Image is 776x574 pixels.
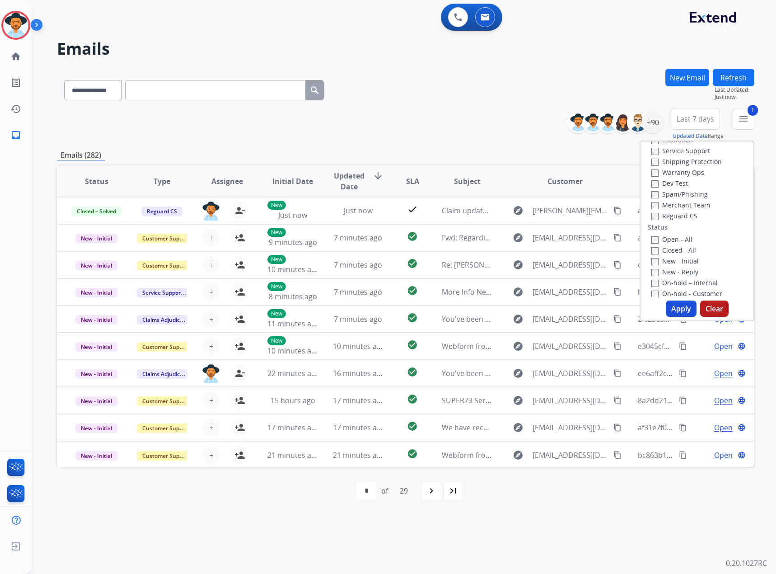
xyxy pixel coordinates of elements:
mat-icon: language [738,342,746,350]
span: Claims Adjudication [137,369,199,379]
span: [EMAIL_ADDRESS][DOMAIN_NAME] [533,395,609,406]
span: 10 minutes ago [267,346,320,356]
mat-icon: navigate_next [426,485,437,496]
span: New - Initial [75,342,117,352]
span: Open [714,450,733,461]
img: agent-avatar [202,202,220,221]
input: Shipping Protection [651,159,659,166]
span: Customer Support [137,234,196,243]
span: [EMAIL_ADDRESS][DOMAIN_NAME] [533,287,609,297]
span: 17 minutes ago [267,423,320,433]
span: 15 hours ago [271,395,315,405]
mat-icon: content_copy [613,315,622,323]
mat-icon: content_copy [613,369,622,377]
span: + [209,314,213,325]
button: Apply [666,301,697,317]
mat-icon: content_copy [613,207,622,215]
span: Customer Support [137,342,196,352]
input: Service Support [651,148,659,155]
input: New - Reply [651,269,659,276]
span: 7 minutes ago [334,314,382,324]
span: SUPER73 Service Center - [PERSON_NAME] R Adv SE Crash/Accidental Repairs [442,395,703,405]
mat-icon: person_add [234,314,245,325]
label: Escalation [651,136,693,144]
mat-icon: check_circle [407,394,418,405]
p: 0.20.1027RC [726,558,767,569]
span: 22 minutes ago [267,368,320,378]
span: Customer Support [137,451,196,461]
button: New Email [665,69,709,86]
input: Dev Test [651,180,659,188]
span: Re: [PERSON_NAME] claim [442,260,530,270]
span: 11 minutes ago [267,319,320,329]
span: Customer Support [137,423,196,433]
mat-icon: explore [513,395,524,406]
span: cee8f0e7-3955-43ac-8033-42ffdaec52ed [638,260,771,270]
span: Last Updated: [715,86,754,94]
button: Refresh [713,69,754,86]
mat-icon: check_circle [407,312,418,323]
span: SLA [406,176,419,187]
button: + [202,256,220,274]
span: 21 minutes ago [267,450,320,460]
span: Conversation ID [638,170,688,192]
span: [EMAIL_ADDRESS][DOMAIN_NAME] [533,232,609,243]
span: ee6aff2c-c7c0-404d-b84f-ddea6f3a6819 [638,368,771,378]
mat-icon: language [738,396,746,405]
mat-icon: check_circle [407,339,418,350]
mat-icon: person_remove [234,368,245,379]
mat-icon: explore [513,259,524,270]
label: Status [648,223,668,232]
mat-icon: person_add [234,287,245,297]
span: 10 minutes ago [267,264,320,274]
p: New [267,255,286,264]
button: + [202,283,220,301]
mat-icon: check [407,204,418,215]
span: Reguard CS [141,207,182,216]
p: New [267,309,286,318]
span: 7 minutes ago [334,233,382,243]
span: Open [714,341,733,352]
span: New - Initial [75,234,117,243]
label: Merchant Team [651,201,710,209]
mat-icon: last_page [448,485,458,496]
p: New [267,336,286,345]
span: New - Initial [75,451,117,461]
mat-icon: language [738,423,746,432]
button: + [202,391,220,409]
span: aafb17a4-5f9e-4f8f-86c0-56d587c53477 [638,233,770,243]
mat-icon: content_copy [679,396,687,405]
span: Assignee [211,176,243,187]
span: + [209,287,213,297]
span: Claim update: Replacement processing [442,206,575,216]
span: Open [714,395,733,406]
span: 8 minutes ago [269,292,317,301]
span: + [209,450,213,461]
mat-icon: content_copy [613,423,622,432]
button: + [202,310,220,328]
span: More Info Needed: b749419e-016f-41eb-aa10-24177e4b1a60 - [PERSON_NAME] [442,287,707,297]
span: Just now [344,206,373,216]
span: New - Initial [75,396,117,406]
input: Closed - All [651,247,659,254]
p: New [267,282,286,291]
span: 9 minutes ago [269,237,317,247]
span: New - Initial [75,369,117,379]
span: Updated Date [333,170,365,192]
label: Open - All [651,235,692,244]
span: Customer Support [137,261,196,270]
label: On-hold - Customer [651,289,722,298]
label: Shipping Protection [651,157,722,166]
mat-icon: check_circle [407,367,418,377]
span: ae521f3c-78f8-4f28-90ac-1468c7b70705 [638,206,771,216]
mat-icon: person_add [234,232,245,243]
button: + [202,419,220,437]
label: Reguard CS [651,212,697,220]
span: 21 minutes ago [333,450,385,460]
mat-icon: home [10,51,21,62]
mat-icon: explore [513,341,524,352]
span: 10 minutes ago [333,341,385,351]
mat-icon: check_circle [407,421,418,432]
span: Closed – Solved [71,207,122,216]
span: Service Support [137,288,188,297]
